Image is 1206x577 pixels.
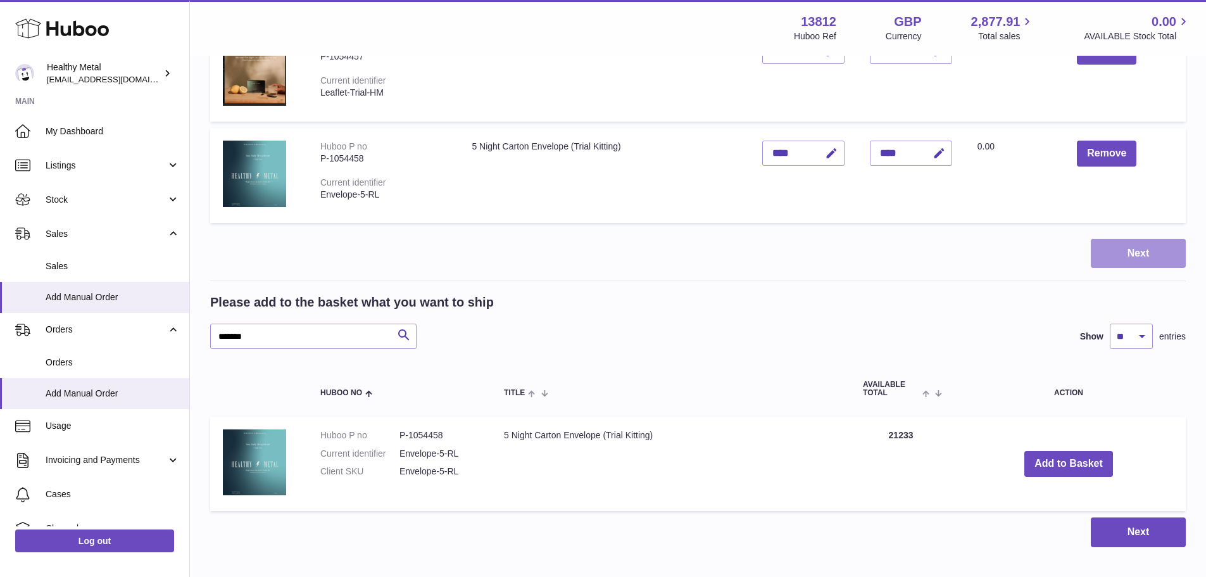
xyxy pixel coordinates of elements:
span: AVAILABLE Total [863,381,919,397]
th: Action [952,368,1186,410]
td: Healthy Metal Tri Fold Leaflets (Trial Kitting) [459,26,749,122]
td: 5 Night Carton Envelope (Trial Kitting) [459,128,749,223]
span: Cases [46,488,180,500]
dt: Client SKU [320,466,399,478]
dt: Huboo P no [320,429,399,441]
span: Huboo no [320,389,362,397]
span: Orders [46,357,180,369]
img: internalAdmin-13812@internal.huboo.com [15,64,34,83]
div: Huboo P no [320,141,367,151]
button: Next [1091,517,1186,547]
img: 5 Night Carton Envelope (Trial Kitting) [223,141,286,207]
span: Sales [46,260,180,272]
span: Add Manual Order [46,388,180,400]
td: 21233 [850,417,952,512]
span: 0.00 [977,141,995,151]
span: AVAILABLE Stock Total [1084,30,1191,42]
div: Huboo Ref [794,30,836,42]
span: My Dashboard [46,125,180,137]
div: Leaflet-Trial-HM [320,87,446,99]
span: Channels [46,523,180,535]
h2: Please add to the basket what you want to ship [210,294,494,311]
span: Title [504,389,525,397]
strong: 13812 [801,13,836,30]
span: Stock [46,194,166,206]
span: Usage [46,420,180,432]
span: Orders [46,324,166,336]
dd: Envelope-5-RL [399,448,479,460]
dd: Envelope-5-RL [399,466,479,478]
div: Currency [886,30,922,42]
td: 5 Night Carton Envelope (Trial Kitting) [491,417,850,512]
div: Envelope-5-RL [320,189,446,201]
button: Next [1091,239,1186,269]
span: Total sales [978,30,1034,42]
div: Healthy Metal [47,61,161,86]
span: 2,877.91 [971,13,1021,30]
div: P-1054458 [320,153,446,165]
span: [EMAIL_ADDRESS][DOMAIN_NAME] [47,74,186,84]
label: Show [1080,331,1103,343]
span: entries [1159,331,1186,343]
img: Healthy Metal Tri Fold Leaflets (Trial Kitting) [223,39,286,106]
button: Add to Basket [1024,451,1113,477]
span: Sales [46,228,166,240]
div: Current identifier [320,75,386,86]
a: Log out [15,529,174,552]
dd: P-1054458 [399,429,479,441]
div: P-1054457 [320,51,446,63]
button: Remove [1077,141,1136,167]
strong: GBP [894,13,921,30]
span: Listings [46,160,166,172]
img: 5 Night Carton Envelope (Trial Kitting) [223,429,286,496]
span: Add Manual Order [46,291,180,303]
a: 0.00 AVAILABLE Stock Total [1084,13,1191,42]
span: 0.00 [1152,13,1176,30]
dt: Current identifier [320,448,399,460]
span: Invoicing and Payments [46,454,166,466]
div: Current identifier [320,177,386,187]
a: 2,877.91 Total sales [971,13,1035,42]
